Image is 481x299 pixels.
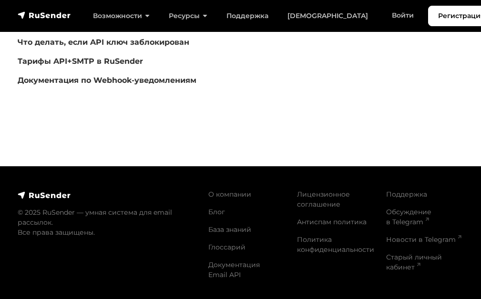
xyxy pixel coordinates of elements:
[18,190,71,200] img: RuSender
[18,208,197,238] p: © 2025 RuSender — умная система для email рассылок. Все права защищены.
[18,76,196,85] a: Документация по Webhook-уведомлениям
[83,6,159,26] a: Возможности
[278,6,378,26] a: [DEMOGRAPHIC_DATA]
[208,225,251,234] a: База знаний
[18,57,143,66] a: Тарифы API+SMTP в RuSender
[208,260,260,279] a: Документация Email API
[18,38,189,47] a: Что делать, если API ключ заблокирован
[208,190,251,199] a: О компании
[382,6,423,25] a: Войти
[208,208,225,216] a: Блог
[208,243,246,251] a: Глоссарий
[159,6,217,26] a: Ресурсы
[386,190,427,199] a: Поддержка
[386,253,442,271] a: Старый личный кабинет
[297,218,367,226] a: Антиспам политика
[217,6,278,26] a: Поддержка
[18,10,71,20] img: RuSender
[386,208,431,226] a: Обсуждение в Telegram
[297,235,374,254] a: Политика конфиденциальности
[297,190,350,209] a: Лицензионное соглашение
[386,235,461,244] a: Новости в Telegram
